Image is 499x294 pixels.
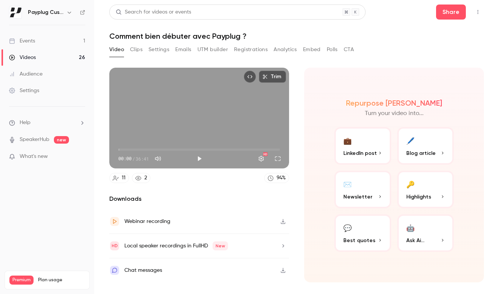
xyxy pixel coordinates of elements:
div: Settings [9,87,39,94]
button: CTA [344,44,354,56]
div: 00:00 [118,155,149,162]
a: 2 [132,173,150,183]
div: Webinar recording [124,217,170,226]
button: 🤖Ask Ai... [397,214,454,252]
button: 💼LinkedIn post [334,127,391,165]
div: 💼 [343,135,352,146]
button: Embed video [244,71,256,83]
span: Highlights [406,193,431,201]
h6: Payplug Customer Success [28,9,63,16]
button: Share [436,5,466,20]
div: 11 [122,174,126,182]
a: SpeakerHub [20,136,49,144]
span: Help [20,119,31,127]
div: Chat messages [124,266,162,275]
button: Video [109,44,124,56]
span: Newsletter [343,193,372,201]
div: HD [263,152,268,156]
button: 💬Best quotes [334,214,391,252]
button: Registrations [234,44,268,56]
button: Clips [130,44,142,56]
div: 🖊️ [406,135,415,146]
button: 🔑Highlights [397,171,454,208]
div: 💬 [343,222,352,233]
div: ✉️ [343,178,352,190]
span: / [132,155,135,162]
button: Analytics [274,44,297,56]
iframe: Noticeable Trigger [76,153,85,160]
button: Trim [259,71,286,83]
button: Full screen [270,151,285,166]
button: Polls [327,44,338,56]
a: 11 [109,173,129,183]
button: Settings [254,151,269,166]
button: UTM builder [197,44,228,56]
div: 🔑 [406,178,415,190]
button: 🖊️Blog article [397,127,454,165]
span: New [213,241,228,250]
h2: Downloads [109,194,289,203]
a: 94% [264,173,289,183]
h2: Repurpose [PERSON_NAME] [346,99,442,108]
span: 36:41 [136,155,149,162]
span: Best quotes [343,236,375,244]
span: Plan usage [38,277,85,283]
div: 🤖 [406,222,415,233]
button: Mute [150,151,165,166]
span: Premium [9,276,34,285]
div: Videos [9,54,36,61]
button: Emails [175,44,191,56]
span: LinkedIn post [343,149,377,157]
h1: Comment bien débuter avec Payplug ? [109,32,484,41]
p: Turn your video into... [365,109,424,118]
div: 2 [144,174,147,182]
span: Ask Ai... [406,236,424,244]
button: Play [192,151,207,166]
span: new [54,136,69,144]
div: Events [9,37,35,45]
span: What's new [20,153,48,161]
div: Local speaker recordings in FullHD [124,241,228,250]
button: Top Bar Actions [472,6,484,18]
span: 00:00 [118,155,132,162]
button: Embed [303,44,321,56]
div: 94 % [277,174,286,182]
button: ✉️Newsletter [334,171,391,208]
span: Blog article [406,149,436,157]
li: help-dropdown-opener [9,119,85,127]
div: Search for videos or events [116,8,191,16]
img: Payplug Customer Success [9,6,21,18]
div: Audience [9,70,43,78]
button: Settings [148,44,169,56]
